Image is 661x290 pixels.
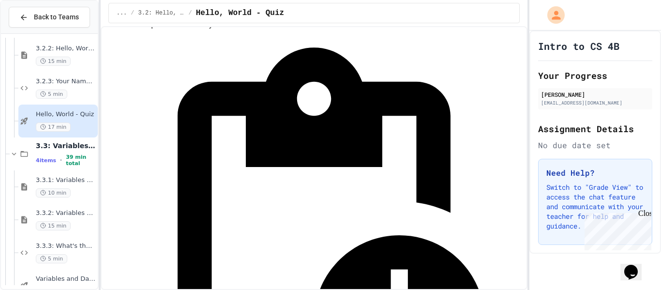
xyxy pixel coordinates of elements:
[4,4,67,61] div: Chat with us now!Close
[36,242,96,250] span: 3.3.3: What's the Type?
[538,39,619,53] h1: Intro to CS 4B
[36,176,96,184] span: 3.3.1: Variables and Data Types
[581,209,651,250] iframe: chat widget
[36,141,96,150] span: 3.3: Variables and Data Types
[36,77,96,86] span: 3.2.3: Your Name and Favorite Movie
[117,9,127,17] span: ...
[36,157,56,164] span: 4 items
[537,4,567,26] div: My Account
[9,7,90,28] button: Back to Teams
[131,9,134,17] span: /
[60,156,62,164] span: •
[546,183,644,231] p: Switch to "Grade View" to access the chat feature and communicate with your teacher for help and ...
[541,99,649,107] div: [EMAIL_ADDRESS][DOMAIN_NAME]
[538,69,652,82] h2: Your Progress
[620,251,651,280] iframe: chat widget
[196,7,284,19] span: Hello, World - Quiz
[36,110,96,119] span: Hello, World - Quiz
[189,9,192,17] span: /
[36,45,96,53] span: 3.2.2: Hello, World! - Review
[546,167,644,179] h3: Need Help?
[36,209,96,217] span: 3.3.2: Variables and Data Types - Review
[36,90,67,99] span: 5 min
[36,254,67,263] span: 5 min
[541,90,649,99] div: [PERSON_NAME]
[36,188,71,198] span: 10 min
[138,9,185,17] span: 3.2: Hello, World!
[36,221,71,230] span: 15 min
[538,122,652,136] h2: Assignment Details
[36,122,71,132] span: 17 min
[66,154,96,167] span: 39 min total
[538,139,652,151] div: No due date set
[36,275,96,283] span: Variables and Data types - quiz
[36,57,71,66] span: 15 min
[34,12,79,22] span: Back to Teams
